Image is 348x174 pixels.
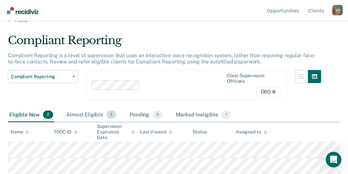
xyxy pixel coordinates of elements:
[326,152,341,167] iframe: Intercom live chat
[65,108,118,122] div: Almost Eligible2
[11,74,70,79] span: Compliant Reporting
[106,111,116,119] span: 2
[256,87,280,97] span: D60
[97,124,135,140] div: Supervision Expiration Date
[227,73,279,84] div: Clear supervision officers
[8,34,321,52] div: Compliant Reporting
[332,5,343,15] div: S D
[128,108,164,122] div: Pending0
[174,108,232,122] div: Marked Ineligible1
[153,111,163,119] span: 0
[10,129,29,135] div: Name
[43,111,53,119] span: 2
[8,52,316,65] p: Compliant Reporting is a level of supervision that uses an interactive voice recognition system, ...
[8,70,78,83] button: Compliant Reporting
[140,129,172,135] div: Last Viewed
[8,108,54,122] div: Eligible Now2
[193,129,207,135] div: Status
[54,129,77,135] div: TDOC ID
[236,129,267,135] div: Assigned to
[7,7,38,14] img: Recidiviz
[221,111,231,119] span: 1
[332,5,343,15] button: Profile dropdown button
